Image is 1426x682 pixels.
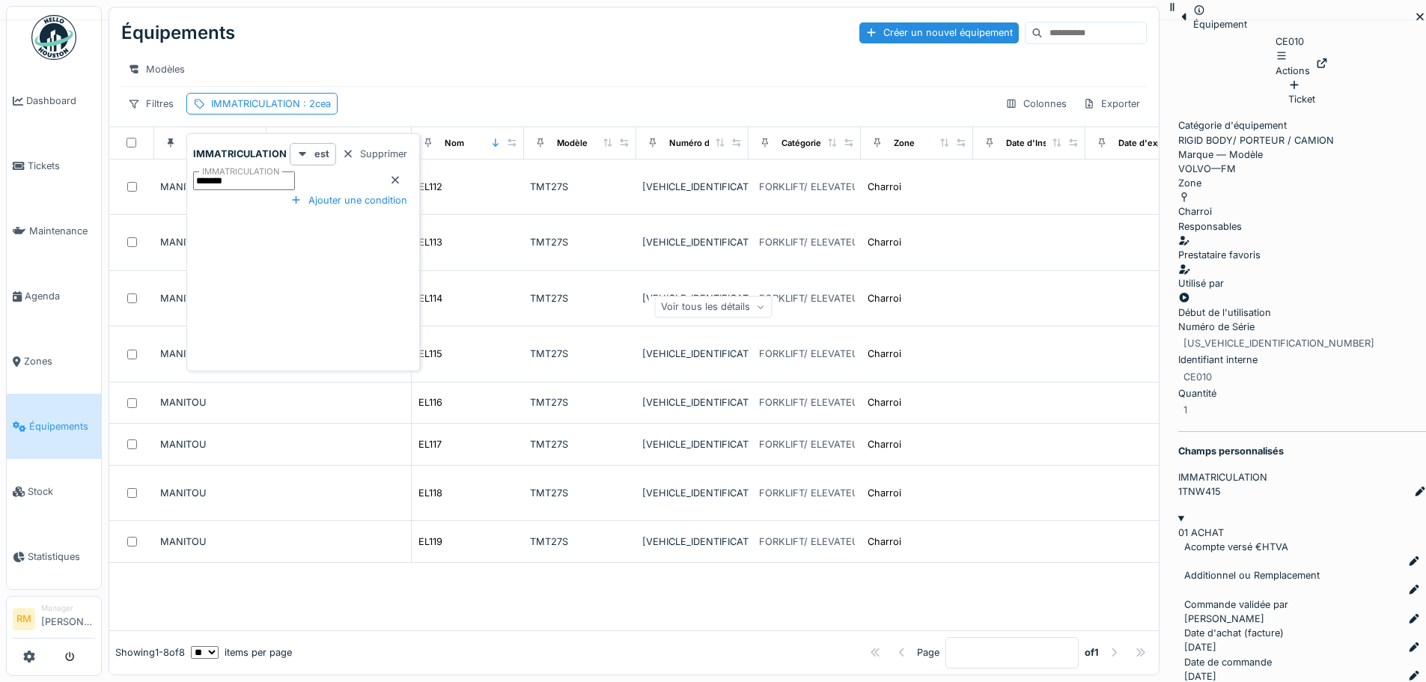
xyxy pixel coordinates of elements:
[759,291,865,305] div: FORKLIFT/ ELEVATEUR
[1006,137,1079,150] div: Date d'Installation
[1178,320,1426,334] div: Numéro de Série
[1184,655,1420,669] div: Date de commande
[868,535,901,549] div: Charroi
[868,395,901,409] div: Charroi
[418,347,442,361] div: EL115
[1193,17,1247,31] div: Équipement
[1184,540,1420,554] div: Acompte versé €HTVA
[1288,78,1315,106] div: Ticket
[642,486,743,500] div: [VEHICLE_IDENTIFICATION_NUMBER]
[160,535,260,549] div: MANITOU
[1276,34,1328,78] div: CE010
[1076,93,1147,115] div: Exporter
[160,395,260,409] div: MANITOU
[868,347,901,361] div: Charroi
[1184,568,1420,582] div: Additionnel ou Remplacement
[530,486,630,500] div: TMT27S
[530,437,630,451] div: TMT27S
[1178,386,1426,401] div: Quantité
[31,15,76,60] img: Badge_color-CXgf-gQk.svg
[759,535,865,549] div: FORKLIFT/ ELEVATEUR
[1178,118,1426,147] div: RIGID BODY/ PORTEUR / CAMION
[418,291,442,305] div: EL114
[642,291,743,305] div: [VEHICLE_IDENTIFICATION_NUMBER]
[24,354,95,368] span: Zones
[999,93,1073,115] div: Colonnes
[642,180,743,194] div: [VEHICLE_IDENTIFICATION_NUMBER]
[1178,276,1426,290] div: Utilisé par
[121,13,235,52] div: Équipements
[868,486,901,500] div: Charroi
[642,535,743,549] div: [VEHICLE_IDENTIFICATION_NUMBER]
[759,180,865,194] div: FORKLIFT/ ELEVATEUR
[1184,612,1264,626] div: [PERSON_NAME]
[160,437,260,451] div: MANITOU
[868,437,901,451] div: Charroi
[759,347,865,361] div: FORKLIFT/ ELEVATEUR
[759,395,865,409] div: FORKLIFT/ ELEVATEUR
[418,180,442,194] div: EL112
[41,603,95,635] li: [PERSON_NAME]
[418,235,442,249] div: EL113
[759,235,865,249] div: FORKLIFT/ ELEVATEUR
[336,144,413,164] div: Supprimer
[418,395,442,409] div: EL116
[654,296,772,317] div: Voir tous les détails
[868,180,901,194] div: Charroi
[1183,403,1187,417] div: 1
[29,224,95,238] span: Maintenance
[1184,626,1420,640] div: Date d'achat (facture)
[1178,147,1426,176] div: VOLVO — FM
[530,395,630,409] div: TMT27S
[160,235,260,249] div: MANITOU
[530,235,630,249] div: TMT27S
[642,235,743,249] div: [VEHICLE_IDENTIFICATION_NUMBER]
[1085,645,1099,660] strong: of 1
[557,137,588,150] div: Modèle
[530,291,630,305] div: TMT27S
[160,291,260,305] div: MANITOU
[781,137,886,150] div: Catégories d'équipement
[1178,219,1426,234] div: Responsables
[160,347,260,361] div: MANITOU
[868,291,901,305] div: Charroi
[160,180,260,194] div: MANITOU
[28,159,95,173] span: Tickets
[25,289,95,303] span: Agenda
[1178,176,1426,190] div: Zone
[1178,511,1426,540] summary: 01 ACHAT
[1183,370,1212,384] div: CE010
[115,645,185,660] div: Showing 1 - 8 of 8
[29,419,95,433] span: Équipements
[642,347,743,361] div: [VEHICLE_IDENTIFICATION_NUMBER]
[13,608,35,630] li: RM
[1178,353,1426,367] div: Identifiant interne
[121,93,180,115] div: Filtres
[1178,147,1426,162] div: Marque — Modèle
[160,486,260,500] div: MANITOU
[917,645,939,660] div: Page
[1118,137,1188,150] div: Date d'expiration
[199,165,282,178] label: IMMATRICULATION
[1178,444,1284,458] strong: Champs personnalisés
[1178,118,1426,133] div: Catégorie d'équipement
[193,147,287,161] strong: IMMATRICULATION
[1178,204,1212,219] div: Charroi
[642,437,743,451] div: [VEHICLE_IDENTIFICATION_NUMBER]
[1183,336,1374,350] div: [US_VEHICLE_IDENTIFICATION_NUMBER]
[445,137,464,150] div: Nom
[868,235,901,249] div: Charroi
[211,97,331,111] div: IMMATRICULATION
[41,603,95,614] div: Manager
[284,190,413,210] div: Ajouter une condition
[530,347,630,361] div: TMT27S
[314,147,329,161] strong: est
[530,535,630,549] div: TMT27S
[1276,49,1310,78] div: Actions
[1178,484,1221,499] div: 1TNW415
[759,486,865,500] div: FORKLIFT/ ELEVATEUR
[1178,248,1426,262] div: Prestataire favoris
[1184,597,1420,612] div: Commande validée par
[1178,470,1426,484] div: IMMATRICULATION
[191,645,292,660] div: items per page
